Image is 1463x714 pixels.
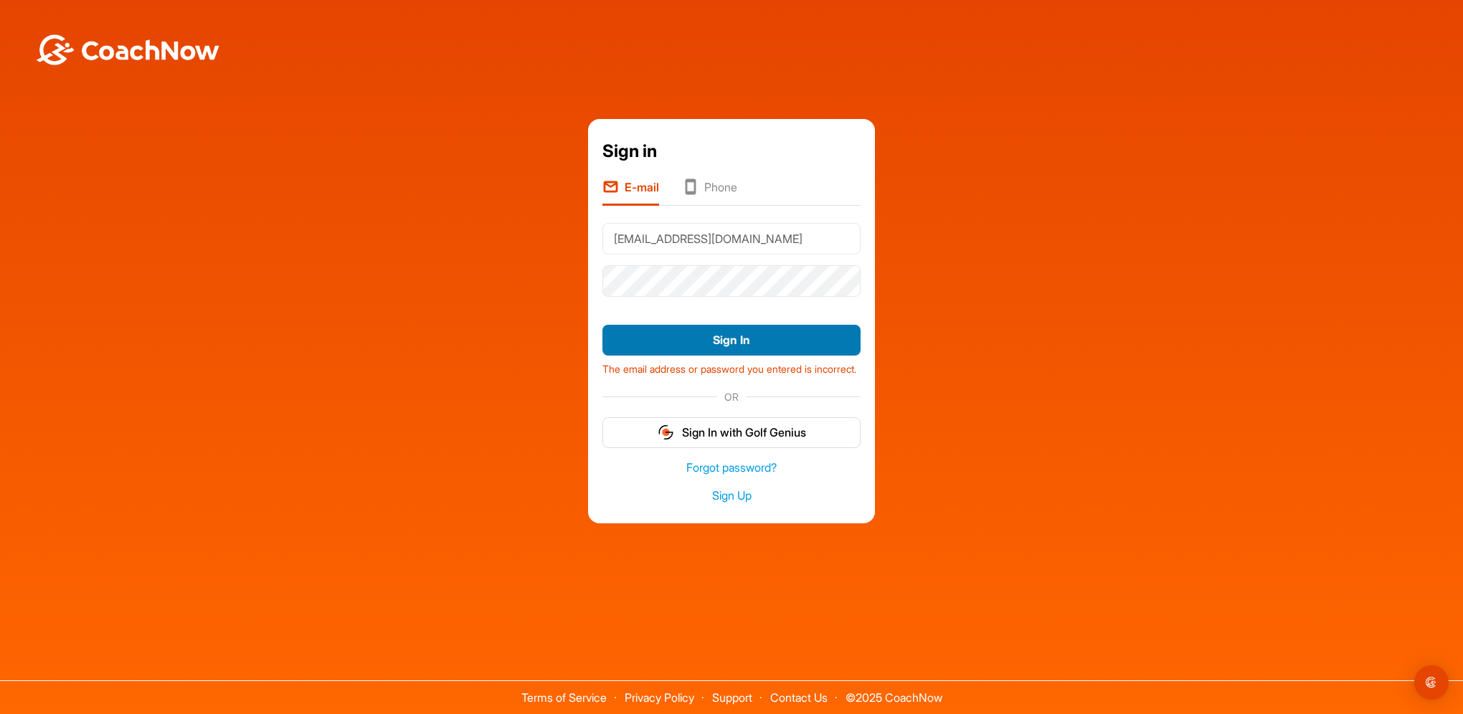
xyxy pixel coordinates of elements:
[770,690,828,705] a: Contact Us
[625,690,694,705] a: Privacy Policy
[602,325,861,356] button: Sign In
[602,223,861,254] input: E-mail
[717,389,746,404] span: OR
[602,460,861,476] a: Forgot password?
[682,178,737,206] li: Phone
[34,34,221,65] img: BwLJSsUCoWCh5upNqxVrqldRgqLPVwmV24tXu5FoVAoFEpwwqQ3VIfuoInZCoVCoTD4vwADAC3ZFMkVEQFDAAAAAElFTkSuQmCC
[602,138,861,164] div: Sign in
[657,424,675,441] img: gg_logo
[602,487,861,504] a: Sign Up
[712,690,752,705] a: Support
[1414,665,1449,700] div: Open Intercom Messenger
[521,690,607,705] a: Terms of Service
[602,417,861,448] button: Sign In with Golf Genius
[838,681,950,703] span: © 2025 CoachNow
[602,178,659,206] li: E-mail
[602,356,861,377] div: The email address or password you entered is incorrect.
